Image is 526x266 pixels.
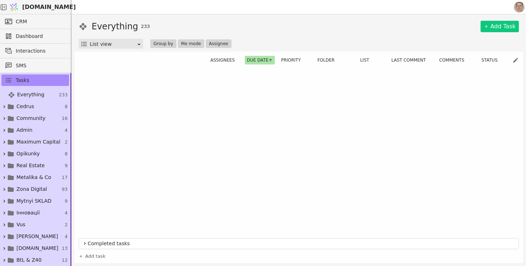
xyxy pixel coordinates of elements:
a: Add task [79,253,106,260]
a: Dashboard [1,30,69,42]
span: Interactions [16,47,65,55]
span: Admin [16,126,33,134]
div: Assignees [209,56,241,64]
div: Due date [244,56,276,64]
span: 12 [62,257,68,264]
span: 93 [62,186,68,193]
span: Add task [85,253,106,260]
span: Maximum Capital [16,138,60,146]
span: 9 [65,162,68,169]
div: List [349,56,385,64]
span: 8 [65,103,68,110]
button: Assignees [208,56,241,64]
span: Real Estate [16,162,45,169]
span: Community [16,115,45,122]
span: Vus [16,221,25,228]
span: Everything [17,91,44,98]
span: Opikunky [16,150,40,158]
span: CRM [16,18,27,25]
span: 2 [65,139,68,146]
button: Status [479,56,504,64]
a: Interactions [1,45,69,57]
a: Tasks [1,74,69,86]
span: SMS [16,62,65,69]
a: Add Task [481,21,519,32]
a: CRM [1,16,69,27]
button: Assignee [206,39,232,48]
span: 4 [65,127,68,134]
span: [PERSON_NAME] [16,233,58,240]
div: Priority [279,56,307,64]
span: 4 [65,209,68,217]
span: Tasks [16,77,29,84]
div: List view [90,39,137,49]
span: Zona Digital [16,185,47,193]
span: 16 [62,115,68,122]
button: Comments [437,56,471,64]
span: Dashboard [16,33,65,40]
img: Logo [9,0,19,14]
span: 233 [59,91,68,98]
button: Priority [279,56,307,64]
div: Folder [310,56,346,64]
button: Last comment [389,56,432,64]
span: Cedrus [16,103,34,110]
span: 4 [65,233,68,240]
div: Status [474,56,510,64]
div: Last comment [388,56,434,64]
span: [DOMAIN_NAME] [22,3,76,11]
span: Metalika & Co [16,174,51,181]
button: List [358,56,375,64]
span: BtL & Z40 [16,256,42,264]
a: SMS [1,60,69,71]
button: Due date [245,56,275,64]
span: 17 [62,174,68,181]
span: Mytnyi SKLAD [16,197,52,205]
span: Completed tasks [88,240,516,247]
h1: Everything [92,20,138,33]
img: 1560949290925-CROPPED-IMG_0201-2-.jpg [514,2,525,13]
span: 2 [65,221,68,228]
a: [DOMAIN_NAME] [7,0,72,14]
span: [DOMAIN_NAME] [16,245,58,252]
button: Group by [150,39,176,48]
span: 13 [62,245,68,252]
button: Me mode [178,39,204,48]
button: Folder [315,56,341,64]
span: Інновації [16,209,40,217]
span: 8 [65,150,68,158]
span: 9 [65,198,68,205]
span: 233 [141,23,150,30]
